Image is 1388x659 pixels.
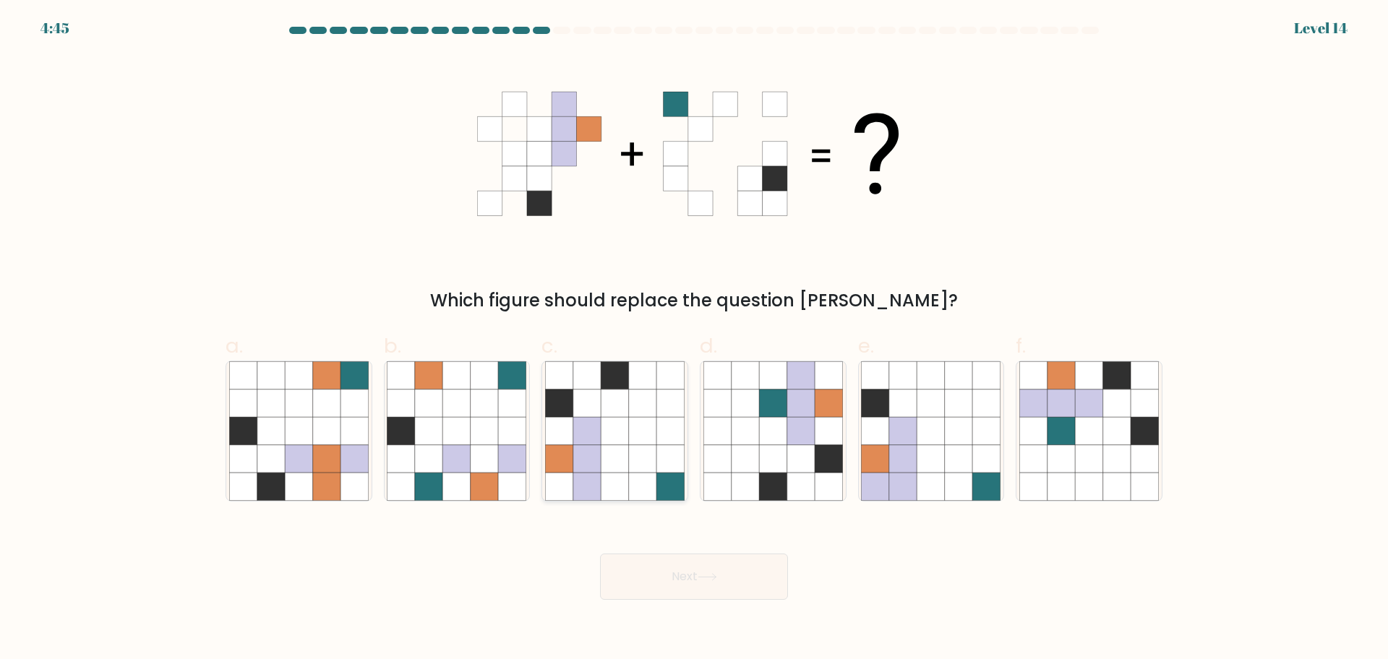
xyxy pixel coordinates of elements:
span: f. [1016,332,1026,360]
span: c. [541,332,557,360]
div: Which figure should replace the question [PERSON_NAME]? [234,288,1154,314]
span: e. [858,332,874,360]
button: Next [600,554,788,600]
span: d. [700,332,717,360]
span: a. [226,332,243,360]
div: Level 14 [1294,17,1348,39]
span: b. [384,332,401,360]
div: 4:45 [40,17,69,39]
